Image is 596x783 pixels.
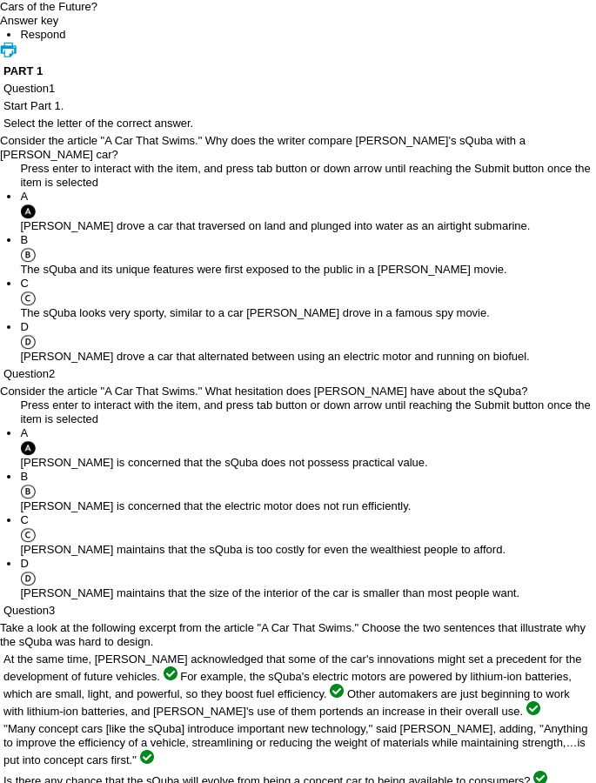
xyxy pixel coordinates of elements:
img: C.gif [20,527,35,543]
li: [PERSON_NAME] is concerned that the electric motor does not run efficiently. [20,470,596,513]
li: [PERSON_NAME] is concerned that the sQuba does not possess practical value. [20,426,596,470]
span: 2 [49,367,55,380]
span: A [20,190,28,203]
img: C.gif [20,291,35,306]
li: [PERSON_NAME] drove a car that traversed on land and plunged into water as an airtight submarine. [20,190,596,233]
li: The sQuba and its unique features were first exposed to the public in a [PERSON_NAME] movie. [20,233,596,277]
span: D [20,557,28,570]
p: Question [3,604,593,618]
span: Press enter to interact with the item, and press tab button or down arrow until reaching the Subm... [20,162,590,189]
span: A [20,426,28,439]
li: [PERSON_NAME] drove a car that alternated between using an electric motor and running on biofuel. [20,320,596,364]
h3: PART 1 [3,64,593,78]
span: At the same time, [PERSON_NAME] acknowledged that some of the car's innovations might set a prece... [3,652,581,683]
p: Question [3,367,593,381]
img: check [140,750,154,764]
li: This is the Respond Tab [20,28,596,42]
p: Select the letter of the correct answer. [3,117,593,130]
span: B [20,470,28,483]
img: B.gif [20,247,35,263]
span: 3 [49,604,55,617]
img: A_filled.gif [20,440,35,456]
img: check [164,666,177,680]
span: C [20,277,28,290]
span: For example, the sQuba's electric motors are powered by lithium-ion batteries, which are small, l... [3,670,572,700]
span: D [20,320,28,333]
img: check [330,684,344,698]
img: D.gif [20,571,35,586]
img: check [526,701,540,715]
span: Other automakers are just beginning to work with lithium-ion batteries, and [PERSON_NAME]'s use o... [3,687,570,718]
img: A_filled.gif [20,204,35,219]
span: 1 [49,82,55,95]
p: Question [3,82,593,96]
span: Press enter to interact with the item, and press tab button or down arrow until reaching the Subm... [20,398,590,425]
span: C [20,513,28,526]
span: ''Many concept cars [like the sQuba] introduce important new technology,'' said [PERSON_NAME], ad... [3,722,588,766]
li: [PERSON_NAME] maintains that the sQuba is too costly for even the wealthiest people to afford. [20,513,596,557]
img: D.gif [20,334,35,350]
li: The sQuba looks very sporty, similar to a car [PERSON_NAME] drove in a famous spy movie. [20,277,596,320]
img: B.gif [20,484,35,499]
span: Start Part 1. [3,99,64,112]
span: B [20,233,28,246]
li: [PERSON_NAME] maintains that the size of the interior of the car is smaller than most people want. [20,557,596,600]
